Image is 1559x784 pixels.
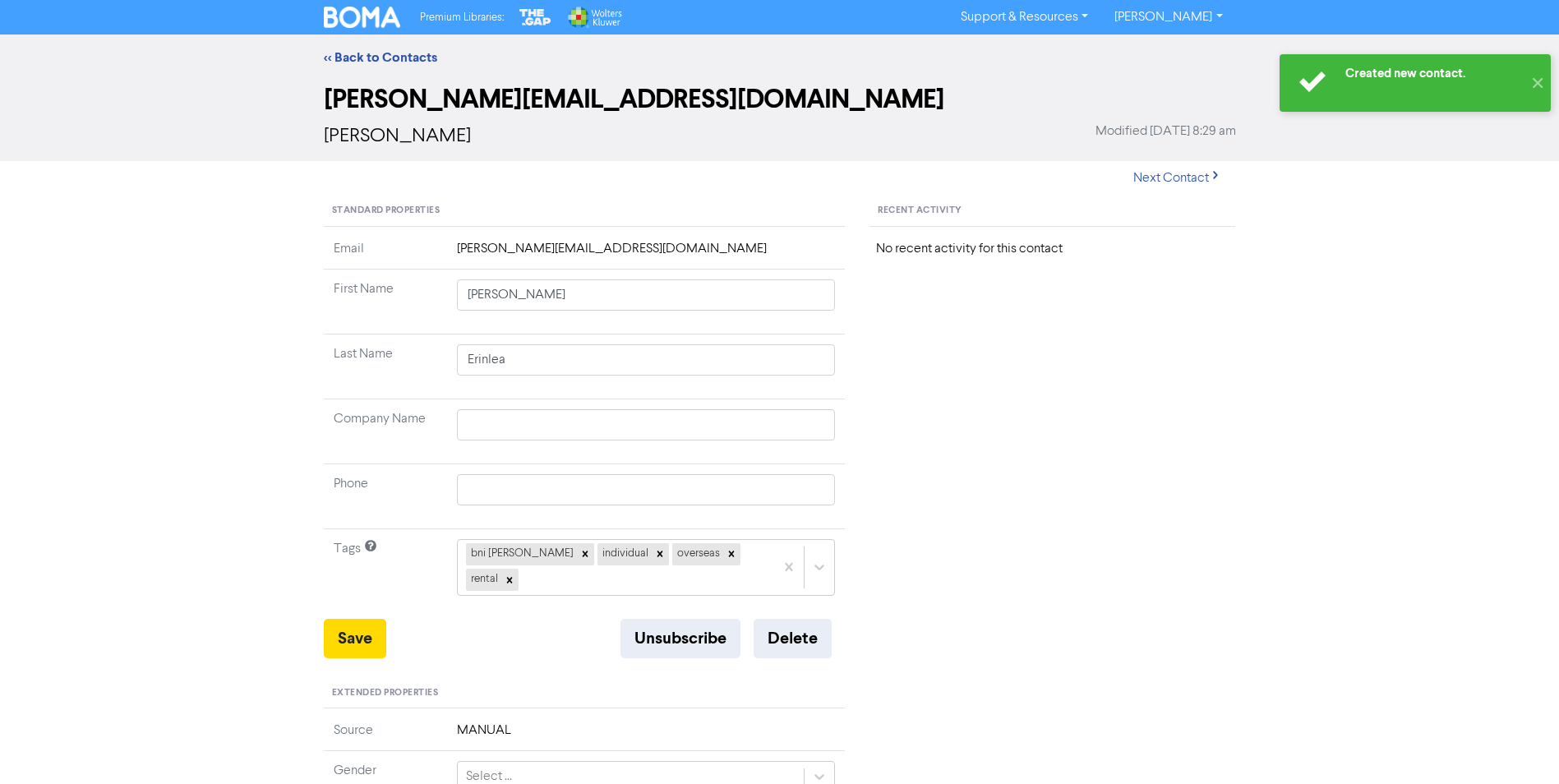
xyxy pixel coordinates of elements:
[324,239,447,270] td: Email
[324,127,471,146] span: [PERSON_NAME]
[876,239,1229,259] div: No recent activity for this contact
[466,569,500,590] div: rental
[324,464,447,529] td: Phone
[566,7,622,28] img: Wolters Kluwer
[324,84,1236,115] h2: [PERSON_NAME][EMAIL_ADDRESS][DOMAIN_NAME]
[324,399,447,464] td: Company Name
[1101,4,1235,30] a: [PERSON_NAME]
[1119,161,1236,196] button: Next Contact
[324,334,447,399] td: Last Name
[324,619,386,658] button: Save
[324,270,447,334] td: First Name
[447,721,846,751] td: MANUAL
[1477,705,1559,784] iframe: Chat Widget
[754,619,832,658] button: Delete
[620,619,740,658] button: Unsubscribe
[420,12,504,23] span: Premium Libraries:
[1095,122,1236,141] span: Modified [DATE] 8:29 am
[324,49,437,66] a: << Back to Contacts
[324,7,401,28] img: BOMA Logo
[1345,65,1522,82] div: Created new contact.
[324,196,846,227] div: Standard Properties
[869,196,1235,227] div: Recent Activity
[517,7,553,28] img: The Gap
[597,543,651,565] div: individual
[466,543,576,565] div: bni [PERSON_NAME]
[324,721,447,751] td: Source
[447,239,846,270] td: [PERSON_NAME][EMAIL_ADDRESS][DOMAIN_NAME]
[948,4,1101,30] a: Support & Resources
[672,543,722,565] div: overseas
[324,678,846,709] div: Extended Properties
[324,529,447,619] td: Tags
